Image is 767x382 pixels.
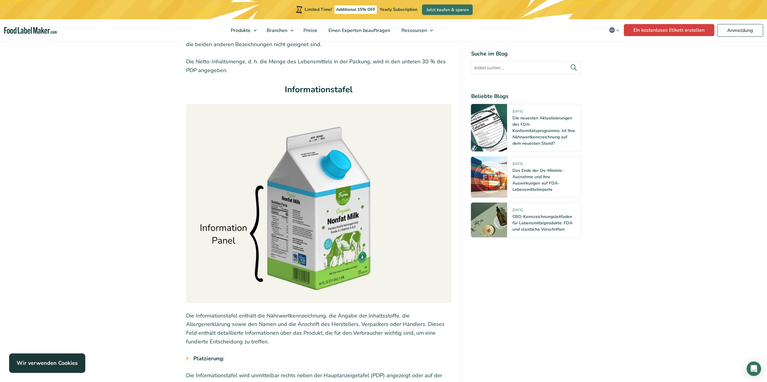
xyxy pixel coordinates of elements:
a: Preise [298,19,322,42]
a: Anmeldung [717,24,763,37]
h3: Informationstafel [186,83,452,99]
p: Die Informationstafel enthält die Nährwertkennzeichnung, die Angabe der Inhaltsstoffe, die Allerg... [186,311,452,346]
span: Branchen [265,27,288,34]
a: Branchen [261,19,296,42]
a: Jetzt kaufen & sparen [422,5,473,15]
span: Produkte [229,27,251,34]
img: Grafik, die das Informationsfeld einer Milchtüte zeigt. [186,104,452,303]
span: Preise [302,27,318,34]
strong: Wir verwenden Cookies [17,359,78,367]
p: Die Netto-Inhaltsmenge, d. h. die Menge des Lebensmittels in der Packung, wird in den unteren 30 ... [186,57,452,75]
div: Open Intercom Messenger [746,361,761,376]
a: Das Ende der De-Minimis-Ausnahme und ihre Auswirkungen auf FDA-Lebensmittelimporte [512,167,563,192]
span: [DATE] [512,161,522,168]
a: Ressourcen [396,19,436,42]
h4: Suche im Blog [471,49,581,58]
a: Ein kostenloses Etikett erstellen [624,24,714,36]
a: Food Label Maker homepage [4,27,57,34]
a: Produkte [225,19,260,42]
h4: Beliebte Blogs [471,92,581,100]
a: Einen Experten beauftragen [323,19,395,42]
span: [DATE] [512,109,522,116]
span: Additional 15% OFF [334,5,377,14]
button: Change language [605,24,624,36]
strong: Platzierung: [193,355,224,362]
span: Limited Time! [305,7,332,12]
a: Die neuesten Aktualisierungen des FDA-Konformitätsprogramms: Ist Ihre Nährwertkennzeichnung auf d... [512,115,575,146]
span: Ressourcen [400,27,428,34]
input: Artikel suchen... [471,61,581,74]
span: Einen Experten beauftragen [327,27,391,34]
span: [DATE] [512,207,522,214]
a: CBD-Kennzeichnungsleitfaden für Lebensmittelprodukte: FDA und staatliche Vorschriften [512,213,572,232]
span: Yearly Subscription [379,7,417,12]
